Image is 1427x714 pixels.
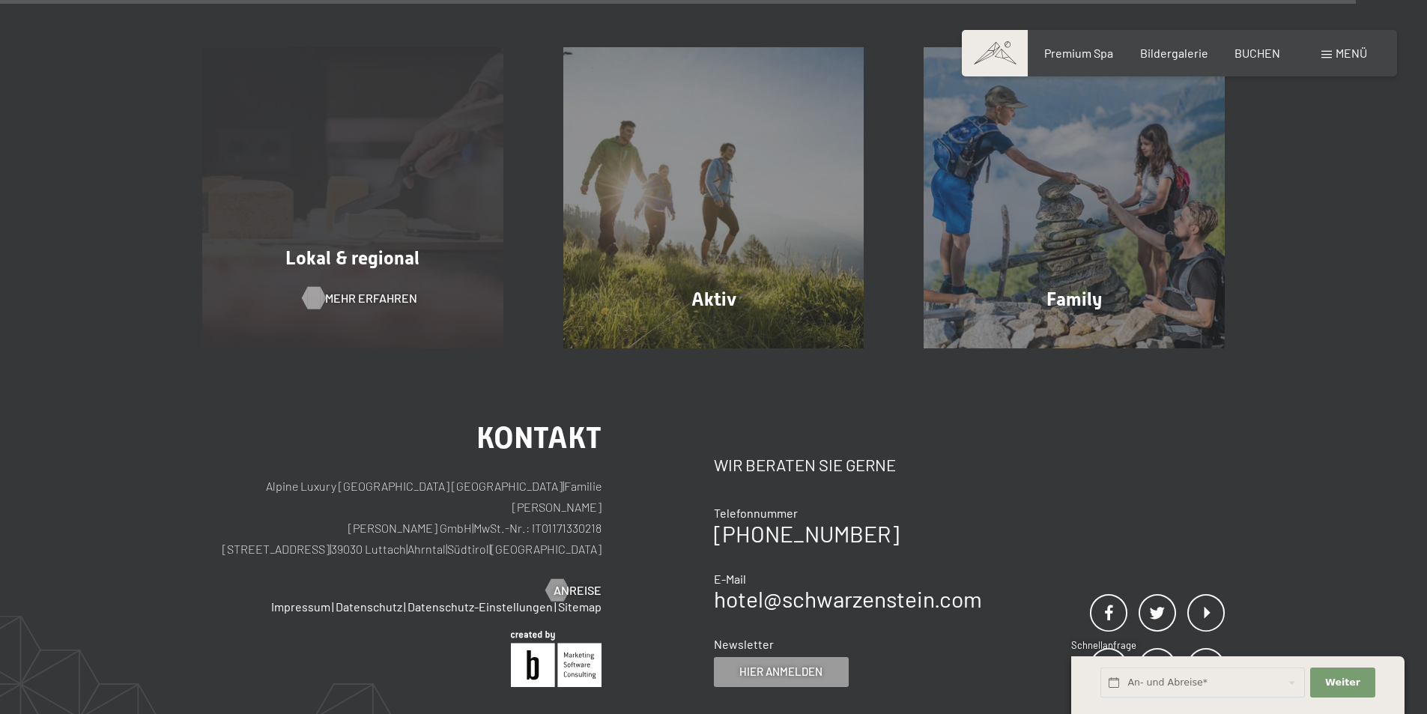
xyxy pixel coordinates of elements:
span: Aktiv [691,288,736,310]
a: Impressum [271,599,330,614]
button: Weiter [1310,668,1375,698]
span: | [554,599,557,614]
span: Lokal & regional [285,247,419,269]
a: Premium Spa [1044,46,1113,60]
span: | [472,521,473,535]
span: Wir beraten Sie gerne [714,455,896,474]
span: Hier anmelden [739,664,822,680]
span: | [404,599,406,614]
a: Anreise [546,582,602,599]
span: | [563,479,564,493]
span: Anreise [554,582,602,599]
img: Brandnamic GmbH | Leading Hospitality Solutions [511,631,602,687]
span: | [330,542,331,556]
span: | [446,542,447,556]
a: Bildergalerie [1140,46,1208,60]
a: BUCHEN [1234,46,1280,60]
span: Weiter [1325,676,1360,689]
span: | [489,542,491,556]
span: | [332,599,334,614]
span: E-Mail [714,572,746,586]
span: Schnellanfrage [1071,639,1136,651]
a: Südtiroler Küche im Hotel Schwarzenstein genießen Lokal & regional Mehr erfahren [172,47,533,348]
a: Sitemap [558,599,602,614]
span: Mehr erfahren [325,290,417,306]
span: Newsletter [714,637,774,651]
span: | [406,542,408,556]
a: Südtiroler Küche im Hotel Schwarzenstein genießen Family [894,47,1255,348]
a: Datenschutz-Einstellungen [408,599,553,614]
a: [PHONE_NUMBER] [714,520,899,547]
span: Menü [1336,46,1367,60]
a: Datenschutz [336,599,402,614]
a: Südtiroler Küche im Hotel Schwarzenstein genießen Aktiv [533,47,894,348]
span: Telefonnummer [714,506,798,520]
span: Kontakt [476,420,602,456]
p: Alpine Luxury [GEOGRAPHIC_DATA] [GEOGRAPHIC_DATA] Familie [PERSON_NAME] [PERSON_NAME] GmbH MwSt.-... [202,476,602,560]
a: hotel@schwarzenstein.com [714,585,982,612]
span: Family [1046,288,1102,310]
